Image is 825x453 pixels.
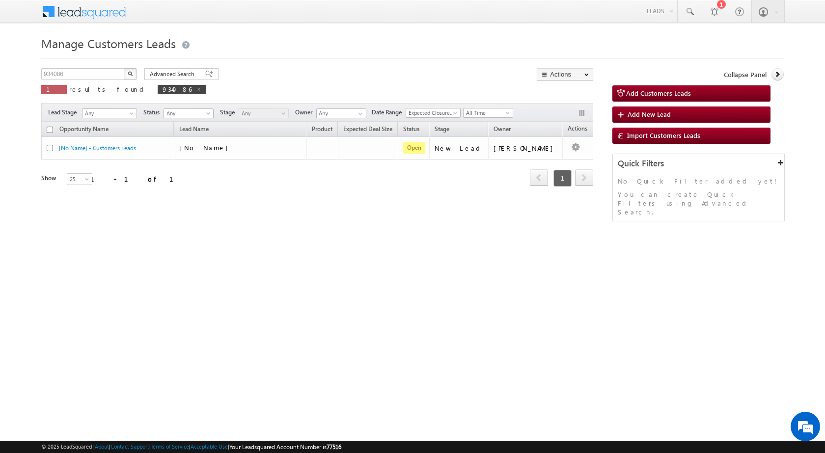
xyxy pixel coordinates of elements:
[69,85,147,93] span: results found
[353,109,365,119] a: Show All Items
[435,125,449,133] span: Stage
[90,173,185,185] div: 1 - 1 of 1
[179,143,233,152] span: [No Name]
[530,170,548,186] a: prev
[17,52,41,64] img: d_60004797649_company_0_60004797649
[239,108,289,118] a: Any
[435,144,484,153] div: New Lead
[618,177,779,186] p: No Quick Filter added yet!
[406,108,461,118] a: Expected Closure Date
[430,124,454,136] a: Stage
[143,108,164,117] span: Status
[316,108,366,118] input: Type to Search
[530,169,548,186] span: prev
[628,110,671,118] span: Add New Lead
[537,68,593,80] button: Actions
[403,142,425,154] span: Open
[163,85,192,93] span: 934086
[151,443,189,450] a: Terms of Service
[372,108,406,117] span: Date Range
[134,302,178,316] em: Start Chat
[51,52,165,64] div: Chat with us now
[406,108,457,117] span: Expected Closure Date
[46,85,62,93] span: 1
[563,123,592,136] span: Actions
[494,144,558,153] div: [PERSON_NAME]
[128,71,133,76] img: Search
[59,144,136,152] a: [No Name] - Customers Leads
[191,443,228,450] a: Acceptable Use
[295,108,316,117] span: Owner
[41,35,176,51] span: Manage Customers Leads
[41,442,341,452] span: © 2025 LeadSquared | | | | |
[220,108,239,117] span: Stage
[343,125,392,133] span: Expected Deal Size
[48,108,81,117] span: Lead Stage
[627,131,700,139] span: Import Customers Leads
[67,175,93,184] span: 25
[464,108,510,117] span: All Time
[463,108,513,118] a: All Time
[82,108,137,118] a: Any
[174,124,214,136] span: Lead Name
[41,174,59,183] div: Show
[67,173,92,185] a: 25
[553,170,572,187] span: 1
[229,443,341,451] span: Your Leadsquared Account Number is
[164,108,214,118] a: Any
[575,170,593,186] a: next
[47,127,53,133] input: Check all records
[164,109,211,118] span: Any
[618,190,779,216] p: You can create Quick Filters using Advanced Search.
[59,125,109,133] span: Opportunity Name
[724,70,767,79] span: Collapse Panel
[150,70,197,79] span: Advanced Search
[13,91,179,294] textarea: Type your message and hit 'Enter'
[239,109,286,118] span: Any
[110,443,149,450] a: Contact Support
[613,154,784,173] div: Quick Filters
[312,125,332,133] span: Product
[626,89,691,97] span: Add Customers Leads
[338,124,397,136] a: Expected Deal Size
[575,169,593,186] span: next
[494,125,511,133] span: Owner
[161,5,185,28] div: Minimize live chat window
[55,124,113,136] a: Opportunity Name
[95,443,109,450] a: About
[327,443,341,451] span: 77516
[398,124,424,136] a: Status
[82,109,134,118] span: Any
